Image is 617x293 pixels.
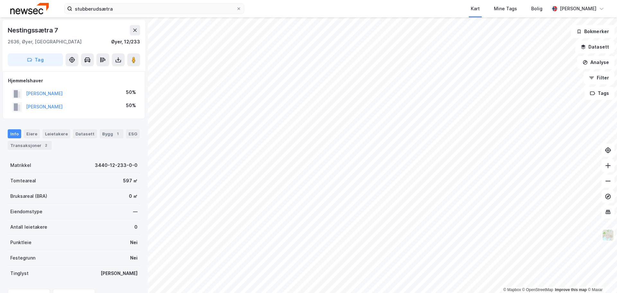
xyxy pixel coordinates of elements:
div: 2 [43,142,49,149]
div: Bruksareal (BRA) [10,192,47,200]
div: Transaksjoner [8,141,52,150]
div: [PERSON_NAME] [560,5,596,13]
div: 1 [114,131,121,137]
button: Analyse [577,56,614,69]
div: 2636, Øyer, [GEOGRAPHIC_DATA] [8,38,82,46]
div: Mine Tags [494,5,517,13]
div: Nei [130,239,138,246]
div: 597 ㎡ [123,177,138,185]
a: OpenStreetMap [522,288,553,292]
div: 50% [126,88,136,96]
a: Mapbox [503,288,521,292]
div: [PERSON_NAME] [101,270,138,277]
div: Bolig [531,5,542,13]
div: Info [8,129,21,138]
div: Nei [130,254,138,262]
div: Leietakere [42,129,70,138]
div: Nestingssætra 7 [8,25,59,35]
div: Datasett [73,129,97,138]
div: Festegrunn [10,254,35,262]
div: 0 [134,223,138,231]
a: Improve this map [555,288,587,292]
div: Punktleie [10,239,31,246]
button: Tag [8,53,63,66]
div: 0 ㎡ [129,192,138,200]
div: Tomteareal [10,177,36,185]
div: Eiendomstype [10,208,42,215]
button: Bokmerker [571,25,614,38]
div: Kart [471,5,480,13]
div: ESG [126,129,140,138]
div: 3440-12-233-0-0 [95,161,138,169]
div: Øyer, 12/233 [111,38,140,46]
div: Hjemmelshaver [8,77,140,85]
img: newsec-logo.f6e21ccffca1b3a03d2d.png [10,3,49,14]
input: Søk på adresse, matrikkel, gårdeiere, leietakere eller personer [72,4,236,14]
div: Bygg [100,129,123,138]
div: Tinglyst [10,270,29,277]
div: — [133,208,138,215]
iframe: Chat Widget [585,262,617,293]
img: Z [602,229,614,241]
button: Datasett [575,41,614,53]
div: Antall leietakere [10,223,47,231]
button: Tags [585,87,614,100]
button: Filter [584,71,614,84]
div: 50% [126,102,136,109]
div: Eiere [24,129,40,138]
div: Matrikkel [10,161,31,169]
